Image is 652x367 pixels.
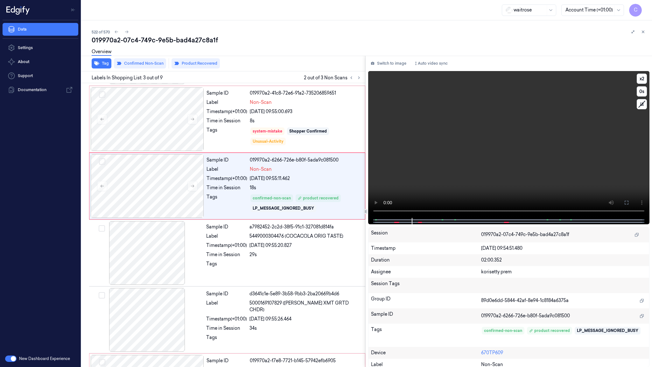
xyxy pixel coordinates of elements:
div: Session [371,230,481,240]
button: About [3,55,78,68]
div: Shopper Confirmed [289,128,327,134]
div: korisetty prem [481,269,647,275]
button: Confirmed Non-Scan [114,58,166,68]
div: confirmed-non-scan [253,195,291,201]
button: Switch to image [368,58,409,68]
div: Label [206,300,247,313]
button: Toggle Navigation [68,5,78,15]
div: Tags [206,261,247,271]
div: 019970a2-6266-726e-b80f-5ada9c081500 [250,157,361,163]
div: product recovered [298,195,339,201]
div: Tags [207,127,247,146]
div: 18s [250,184,361,191]
span: 019970a2-6266-726e-b80f-5ada9c081500 [481,313,570,319]
div: Tags [206,334,247,344]
div: Unusual-Activity [253,139,284,144]
div: Sample ID [207,157,247,163]
button: Product Recovered [172,58,220,68]
div: [DATE] 09:55:11.462 [250,175,361,182]
div: [DATE] 09:55:00.693 [250,108,361,115]
button: 0s [637,86,647,97]
div: confirmed-non-scan [484,328,522,334]
div: 019970a2-07c4-749c-9e5b-bad4a27c8a1f [92,36,647,45]
a: Data [3,23,78,36]
div: Sample ID [206,291,247,297]
div: Timestamp (+01:00) [206,242,247,249]
button: Select row [99,91,105,98]
a: Documentation [3,83,78,96]
div: 02:00.352 [481,257,647,263]
a: Settings [3,41,78,54]
div: Group ID [371,296,481,306]
a: Support [3,69,78,82]
div: Time in Session [206,325,247,332]
span: 019970a2-07c4-749c-9e5b-bad4a27c8a1f [481,231,569,238]
div: 670TP609 [481,349,647,356]
div: Sample ID [207,357,247,364]
div: Tags [207,194,247,213]
button: Select row [99,158,105,165]
a: Overview [92,48,111,56]
div: a7982452-2c2d-38f5-91c1-327081d814fa [249,224,361,230]
span: 522 of 570 [92,29,110,35]
div: Session Tags [371,280,481,291]
button: x2 [637,74,647,84]
div: Device [371,349,481,356]
div: LP_MESSAGE_IGNORED_BUSY [253,205,314,211]
div: [DATE] 09:55:26.464 [249,316,361,322]
div: Label [207,99,247,106]
div: 29s [249,251,361,258]
div: product recovered [529,328,570,334]
div: 019970a2-f7e8-7721-b145-57942efb6905 [250,357,361,364]
span: Labels In Shopping List: 3 out of 9 [92,75,163,81]
div: Duration [371,257,481,263]
span: Non-Scan [250,99,272,106]
div: Sample ID [207,90,247,97]
div: Timestamp (+01:00) [206,316,247,322]
button: C [629,4,642,17]
div: 34s [249,325,361,332]
div: Timestamp (+01:00) [207,175,247,182]
div: Sample ID [206,224,247,230]
div: LP_MESSAGE_IGNORED_BUSY [577,328,638,334]
button: Select row [99,225,105,232]
button: Select row [99,359,105,365]
button: Auto video sync [411,58,450,68]
span: 2 out of 3 Non Scans [304,74,363,82]
div: 019970a2-41c8-72e6-91a2-735206859651 [250,90,361,97]
div: [DATE] 09:55:20.827 [249,242,361,249]
button: Select row [99,292,105,299]
div: Assignee [371,269,481,275]
div: Time in Session [207,118,247,124]
span: 5000169107829 ([PERSON_NAME] XMT GRTD CHDR) [249,300,361,313]
div: 8s [250,118,361,124]
div: Label [207,166,247,173]
span: Non-Scan [250,166,272,173]
div: Time in Session [206,251,247,258]
div: Label [206,233,247,240]
span: 5449000304476 (COCACOLA ORIG TASTE) [249,233,343,240]
div: Timestamp (+01:00) [207,108,247,115]
div: system-mistake [253,128,282,134]
div: Time in Session [207,184,247,191]
span: 89d0e6dd-5844-42af-8e94-1c8184a6375a [481,297,569,304]
div: Timestamp [371,245,481,252]
div: Tags [371,326,481,344]
div: d3641c1e-5e89-3b58-9bb3-2ba20669b4d6 [249,291,361,297]
div: Sample ID [371,311,481,321]
div: [DATE] 09:54:51.480 [481,245,647,252]
button: Tag [92,58,111,68]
